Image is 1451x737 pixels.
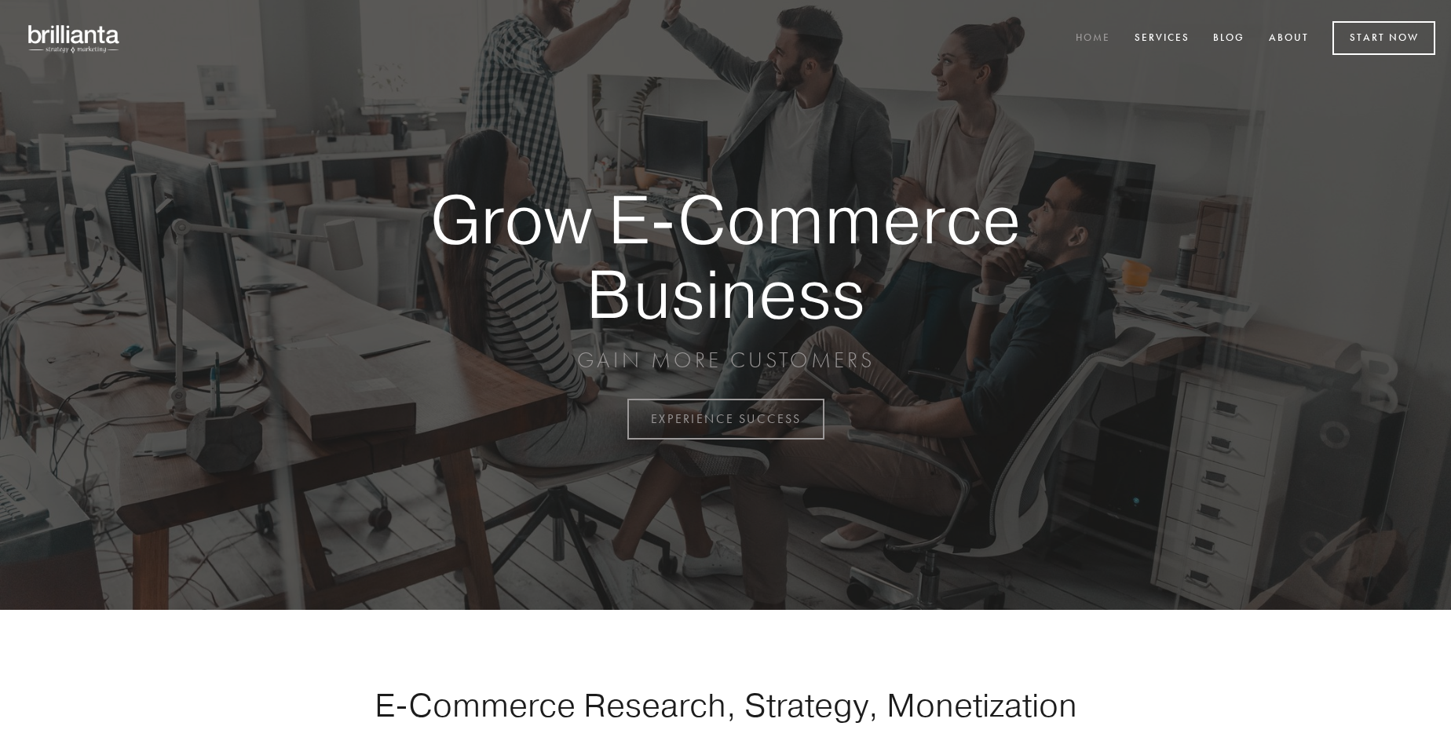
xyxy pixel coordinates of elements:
a: Start Now [1332,21,1435,55]
a: Home [1065,26,1120,52]
img: brillianta - research, strategy, marketing [16,16,133,61]
a: Services [1124,26,1200,52]
strong: Grow E-Commerce Business [375,182,1076,330]
a: EXPERIENCE SUCCESS [627,399,824,440]
a: Blog [1203,26,1255,52]
p: GAIN MORE CUSTOMERS [375,346,1076,374]
h1: E-Commerce Research, Strategy, Monetization [325,685,1126,724]
a: About [1259,26,1319,52]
